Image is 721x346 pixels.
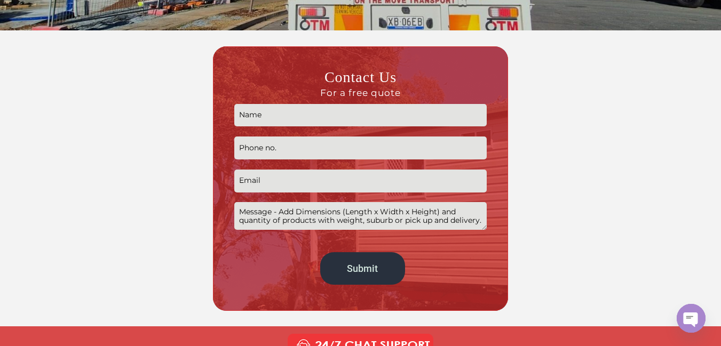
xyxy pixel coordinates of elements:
[234,68,487,99] h3: Contact Us
[234,104,487,127] input: Name
[234,87,487,99] span: For a free quote
[234,170,487,192] input: Email
[234,68,487,290] form: Contact form
[320,252,405,285] input: Submit
[234,136,487,159] input: Phone no.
